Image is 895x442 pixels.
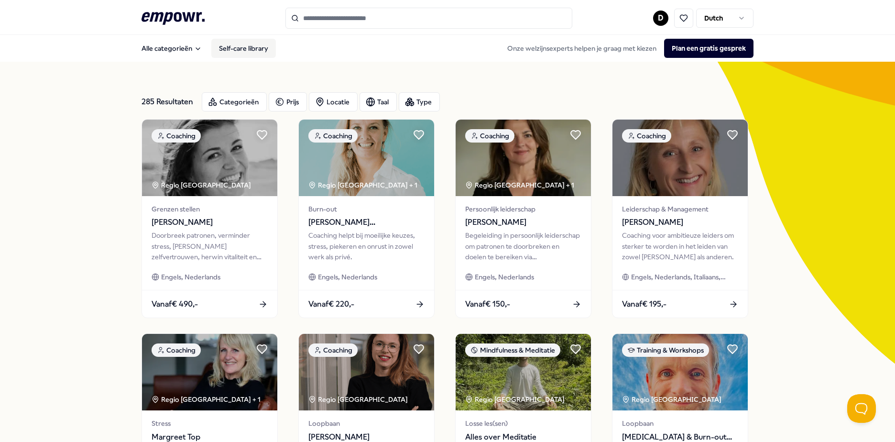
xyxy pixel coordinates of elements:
[465,394,566,405] div: Regio [GEOGRAPHIC_DATA]
[456,334,591,410] img: package image
[399,92,440,111] button: Type
[142,92,194,111] div: 285 Resultaten
[653,11,668,26] button: D
[622,418,738,429] span: Loopbaan
[612,120,748,196] img: package image
[142,334,277,410] img: package image
[308,343,358,357] div: Coaching
[308,230,425,262] div: Coaching helpt bij moeilijke keuzes, stress, piekeren en onrust in zowel werk als privé.
[622,394,723,405] div: Regio [GEOGRAPHIC_DATA]
[152,230,268,262] div: Doorbreek patronen, verminder stress, [PERSON_NAME] zelfvertrouwen, herwin vitaliteit en kies voo...
[134,39,276,58] nav: Main
[847,394,876,423] iframe: Help Scout Beacon - Open
[299,334,434,410] img: package image
[161,272,220,282] span: Engels, Nederlands
[465,216,581,229] span: [PERSON_NAME]
[622,216,738,229] span: [PERSON_NAME]
[631,272,738,282] span: Engels, Nederlands, Italiaans, Zweeds
[142,120,277,196] img: package image
[465,343,560,357] div: Mindfulness & Meditatie
[152,394,261,405] div: Regio [GEOGRAPHIC_DATA] + 1
[465,129,514,143] div: Coaching
[622,204,738,214] span: Leiderschap & Management
[308,180,417,190] div: Regio [GEOGRAPHIC_DATA] + 1
[664,39,753,58] button: Plan een gratis gesprek
[318,272,377,282] span: Engels, Nederlands
[308,216,425,229] span: [PERSON_NAME][GEOGRAPHIC_DATA]
[308,298,354,310] span: Vanaf € 220,-
[298,119,435,318] a: package imageCoachingRegio [GEOGRAPHIC_DATA] + 1Burn-out[PERSON_NAME][GEOGRAPHIC_DATA]Coaching he...
[456,120,591,196] img: package image
[152,180,252,190] div: Regio [GEOGRAPHIC_DATA]
[622,343,709,357] div: Training & Workshops
[622,230,738,262] div: Coaching voor ambitieuze leiders om sterker te worden in het leiden van zowel [PERSON_NAME] als a...
[285,8,572,29] input: Search for products, categories or subcategories
[152,298,198,310] span: Vanaf € 490,-
[134,39,209,58] button: Alle categorieën
[455,119,591,318] a: package imageCoachingRegio [GEOGRAPHIC_DATA] + 1Persoonlijk leiderschap[PERSON_NAME]Begeleiding i...
[152,343,201,357] div: Coaching
[152,204,268,214] span: Grenzen stellen
[269,92,307,111] button: Prijs
[465,204,581,214] span: Persoonlijk leiderschap
[612,334,748,410] img: package image
[308,418,425,429] span: Loopbaan
[475,272,534,282] span: Engels, Nederlands
[152,216,268,229] span: [PERSON_NAME]
[202,92,267,111] button: Categorieën
[308,204,425,214] span: Burn-out
[465,180,574,190] div: Regio [GEOGRAPHIC_DATA] + 1
[152,129,201,143] div: Coaching
[360,92,397,111] button: Taal
[465,230,581,262] div: Begeleiding in persoonlijk leiderschap om patronen te doorbreken en doelen te bereiken via bewust...
[152,418,268,429] span: Stress
[309,92,358,111] button: Locatie
[142,119,278,318] a: package imageCoachingRegio [GEOGRAPHIC_DATA] Grenzen stellen[PERSON_NAME]Doorbreek patronen, verm...
[308,129,358,143] div: Coaching
[211,39,276,58] a: Self-care library
[612,119,748,318] a: package imageCoachingLeiderschap & Management[PERSON_NAME]Coaching voor ambitieuze leiders om ste...
[465,418,581,429] span: Losse les(sen)
[299,120,434,196] img: package image
[500,39,753,58] div: Onze welzijnsexperts helpen je graag met kiezen
[465,298,510,310] span: Vanaf € 150,-
[308,394,409,405] div: Regio [GEOGRAPHIC_DATA]
[622,129,671,143] div: Coaching
[622,298,666,310] span: Vanaf € 195,-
